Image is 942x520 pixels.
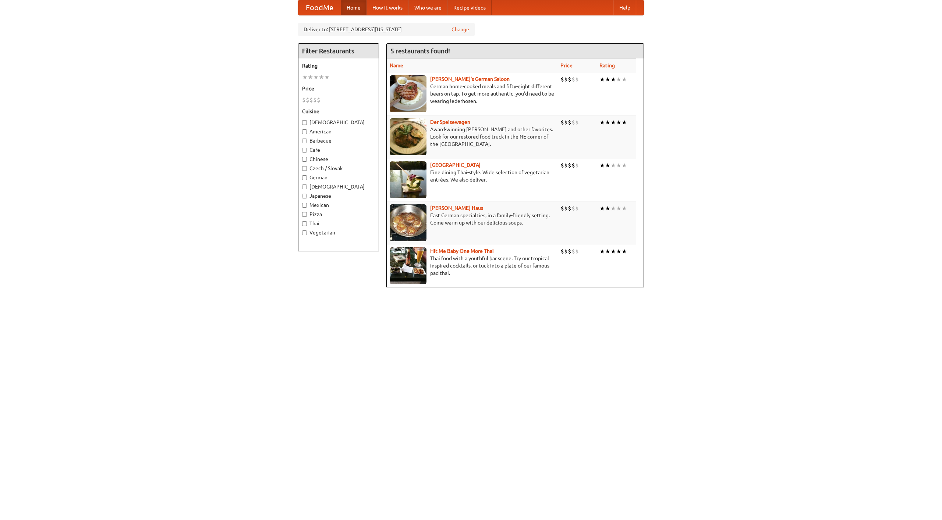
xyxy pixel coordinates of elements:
a: Recipe videos [447,0,492,15]
li: ★ [616,75,621,83]
li: ★ [621,161,627,169]
li: ★ [616,204,621,212]
input: [DEMOGRAPHIC_DATA] [302,120,307,125]
li: $ [575,204,579,212]
li: $ [560,75,564,83]
li: ★ [319,73,324,81]
li: $ [564,247,568,255]
input: Pizza [302,212,307,217]
li: $ [560,247,564,255]
a: Home [341,0,366,15]
li: $ [564,204,568,212]
h5: Price [302,85,375,92]
li: $ [560,161,564,169]
input: Mexican [302,203,307,208]
label: Pizza [302,211,375,218]
li: $ [317,96,321,104]
label: Japanese [302,192,375,200]
label: [DEMOGRAPHIC_DATA] [302,183,375,190]
li: ★ [621,75,627,83]
li: $ [571,204,575,212]
label: Chinese [302,155,375,163]
li: ★ [610,204,616,212]
label: [DEMOGRAPHIC_DATA] [302,119,375,126]
h5: Cuisine [302,108,375,115]
li: $ [560,204,564,212]
li: ★ [599,75,605,83]
li: ★ [605,118,610,126]
li: $ [571,247,575,255]
label: Thai [302,220,375,227]
li: ★ [308,73,313,81]
b: [GEOGRAPHIC_DATA] [430,162,481,168]
input: German [302,175,307,180]
img: satay.jpg [390,161,426,198]
li: $ [568,75,571,83]
li: $ [306,96,309,104]
li: ★ [605,247,610,255]
li: ★ [610,118,616,126]
li: ★ [621,247,627,255]
img: babythai.jpg [390,247,426,284]
a: [PERSON_NAME]'s German Saloon [430,76,510,82]
li: ★ [616,161,621,169]
li: ★ [324,73,330,81]
li: $ [568,204,571,212]
li: $ [313,96,317,104]
ng-pluralize: 5 restaurants found! [390,47,450,54]
p: East German specialties, in a family-friendly setting. Come warm up with our delicious soups. [390,212,555,226]
li: $ [568,247,571,255]
label: Vegetarian [302,229,375,236]
input: [DEMOGRAPHIC_DATA] [302,184,307,189]
li: $ [571,118,575,126]
input: Vegetarian [302,230,307,235]
li: ★ [599,118,605,126]
a: Help [613,0,636,15]
h5: Rating [302,62,375,69]
li: $ [571,75,575,83]
li: $ [575,75,579,83]
li: ★ [605,161,610,169]
p: Thai food with a youthful bar scene. Try our tropical inspired cocktails, or tuck into a plate of... [390,255,555,277]
li: $ [575,247,579,255]
a: Rating [599,62,615,68]
li: ★ [313,73,319,81]
label: German [302,174,375,181]
li: $ [560,118,564,126]
a: Change [451,26,469,33]
li: $ [564,75,568,83]
a: Who we are [408,0,447,15]
input: Japanese [302,194,307,198]
label: American [302,128,375,135]
li: ★ [616,247,621,255]
li: $ [302,96,306,104]
input: Czech / Slovak [302,166,307,171]
li: ★ [621,204,627,212]
b: [PERSON_NAME] Haus [430,205,483,211]
label: Czech / Slovak [302,165,375,172]
li: $ [575,118,579,126]
p: German home-cooked meals and fifty-eight different beers on tap. To get more authentic, you'd nee... [390,83,555,105]
li: $ [564,161,568,169]
label: Cafe [302,146,375,154]
a: Price [560,62,573,68]
input: Chinese [302,157,307,162]
li: ★ [616,118,621,126]
li: $ [568,118,571,126]
h4: Filter Restaurants [298,44,379,58]
input: Thai [302,221,307,226]
li: ★ [599,247,605,255]
input: Cafe [302,148,307,153]
label: Mexican [302,201,375,209]
li: ★ [610,161,616,169]
a: Der Speisewagen [430,119,470,125]
li: $ [564,118,568,126]
li: $ [309,96,313,104]
li: ★ [605,204,610,212]
li: ★ [599,161,605,169]
img: kohlhaus.jpg [390,204,426,241]
img: esthers.jpg [390,75,426,112]
li: $ [575,161,579,169]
